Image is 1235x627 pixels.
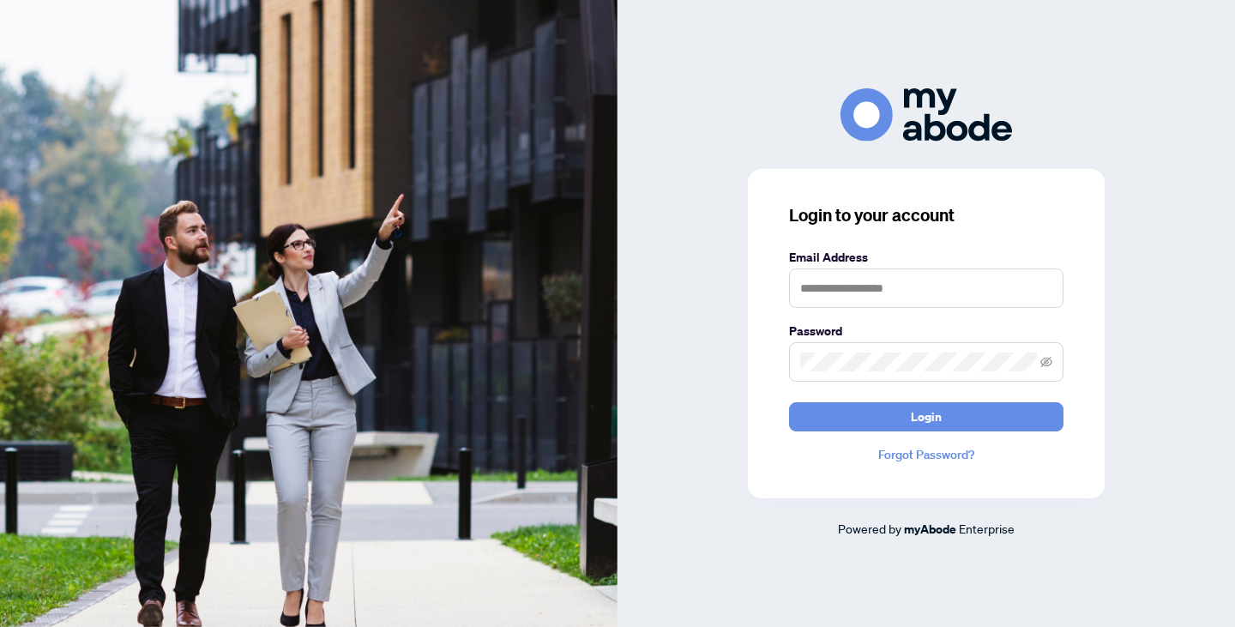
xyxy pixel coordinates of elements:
label: Email Address [789,248,1063,267]
span: Enterprise [959,521,1015,536]
a: myAbode [904,520,956,539]
span: Powered by [838,521,901,536]
h3: Login to your account [789,203,1063,227]
span: eye-invisible [1040,356,1052,368]
img: ma-logo [840,88,1012,141]
a: Forgot Password? [789,445,1063,464]
button: Login [789,402,1063,431]
span: Login [911,403,942,431]
label: Password [789,322,1063,341]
